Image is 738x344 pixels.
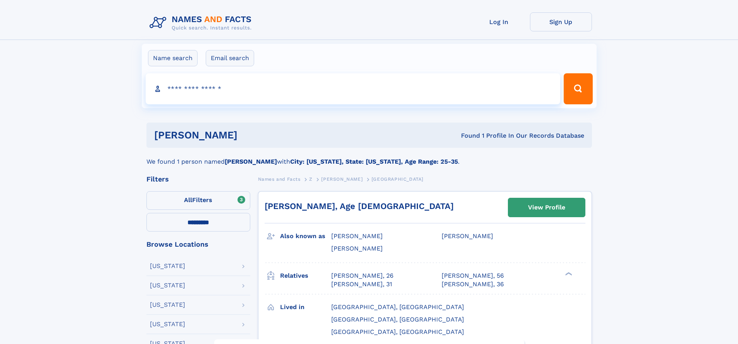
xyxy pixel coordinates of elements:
[331,316,464,323] span: [GEOGRAPHIC_DATA], [GEOGRAPHIC_DATA]
[564,73,592,104] button: Search Button
[206,50,254,66] label: Email search
[331,245,383,252] span: [PERSON_NAME]
[258,174,301,184] a: Names and Facts
[442,232,493,240] span: [PERSON_NAME]
[280,230,331,243] h3: Also known as
[468,12,530,31] a: Log In
[321,174,363,184] a: [PERSON_NAME]
[265,201,454,211] a: [PERSON_NAME], Age [DEMOGRAPHIC_DATA]
[150,302,185,308] div: [US_STATE]
[280,301,331,314] h3: Lived in
[442,280,504,289] a: [PERSON_NAME], 36
[442,271,504,280] a: [PERSON_NAME], 56
[154,130,349,140] h1: [PERSON_NAME]
[184,196,192,204] span: All
[150,263,185,269] div: [US_STATE]
[146,176,250,183] div: Filters
[225,158,277,165] b: [PERSON_NAME]
[349,131,584,140] div: Found 1 Profile In Our Records Database
[331,328,464,335] span: [GEOGRAPHIC_DATA], [GEOGRAPHIC_DATA]
[280,269,331,282] h3: Relatives
[331,303,464,311] span: [GEOGRAPHIC_DATA], [GEOGRAPHIC_DATA]
[290,158,458,165] b: City: [US_STATE], State: [US_STATE], Age Range: 25-35
[331,271,394,280] a: [PERSON_NAME], 26
[146,148,592,166] div: We found 1 person named with .
[321,176,363,182] span: [PERSON_NAME]
[563,271,573,276] div: ❯
[530,12,592,31] a: Sign Up
[309,174,313,184] a: Z
[146,241,250,248] div: Browse Locations
[146,191,250,210] label: Filters
[309,176,313,182] span: Z
[150,282,185,289] div: [US_STATE]
[148,50,198,66] label: Name search
[331,280,392,289] a: [PERSON_NAME], 31
[150,321,185,327] div: [US_STATE]
[146,73,561,104] input: search input
[508,198,585,217] a: View Profile
[528,199,565,216] div: View Profile
[331,232,383,240] span: [PERSON_NAME]
[372,176,423,182] span: [GEOGRAPHIC_DATA]
[146,12,258,33] img: Logo Names and Facts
